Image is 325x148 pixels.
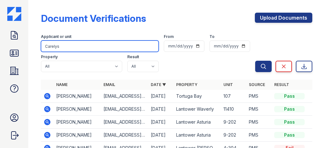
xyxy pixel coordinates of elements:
img: CE_Icon_Blue-c292c112584629df590d857e76928e9f676e5b41ef8f769ba2f05ee15b207248.png [7,7,21,21]
a: Unit [223,82,233,87]
td: 9-202 [221,129,246,142]
div: Pass [274,119,305,125]
td: [DATE] [148,116,174,129]
td: [DATE] [148,129,174,142]
a: Upload Documents [255,13,312,23]
div: Pass [274,93,305,99]
a: Property [176,82,197,87]
a: Date ▼ [151,82,166,87]
a: Name [56,82,68,87]
div: Pass [274,106,305,112]
td: [PERSON_NAME] [54,116,101,129]
label: Result [127,54,139,59]
td: [EMAIL_ADDRESS][DOMAIN_NAME] [101,90,148,103]
td: Tortuga Bay [174,90,221,103]
td: Lantower Asturia [174,129,221,142]
td: Lantower Asturia [174,116,221,129]
label: Applicant or unit [41,34,71,39]
td: PMS [246,90,272,103]
a: Source [249,82,265,87]
td: 11410 [221,103,246,116]
td: 9-202 [221,116,246,129]
label: Property [41,54,58,59]
a: Result [274,82,289,87]
div: Document Verifications [41,13,146,24]
label: From [164,34,174,39]
label: To [209,34,215,39]
td: PMS [246,129,272,142]
td: [PERSON_NAME] [54,129,101,142]
td: 107 [221,90,246,103]
td: PMS [246,116,272,129]
input: Search by name, email, or unit number [41,40,159,52]
td: [EMAIL_ADDRESS][DOMAIN_NAME] [101,129,148,142]
td: [DATE] [148,90,174,103]
td: [PERSON_NAME] [54,103,101,116]
td: PMS [246,103,272,116]
div: Pass [274,132,305,138]
td: [DATE] [148,103,174,116]
td: [EMAIL_ADDRESS][DOMAIN_NAME] [101,116,148,129]
td: [EMAIL_ADDRESS][PERSON_NAME][DOMAIN_NAME] [101,103,148,116]
td: [PERSON_NAME] [54,90,101,103]
td: Lantower Waverly [174,103,221,116]
a: Email [103,82,115,87]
